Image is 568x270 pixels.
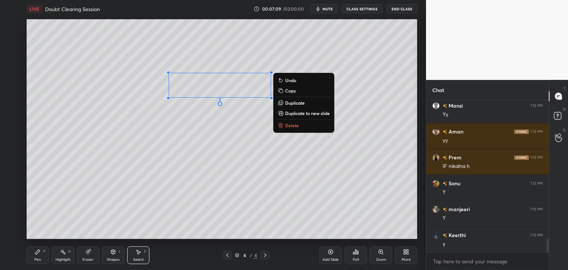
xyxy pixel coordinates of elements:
[276,86,331,95] button: Copy
[432,154,440,161] img: 1d4650aa1dcc4edfaa0bc4bdc425bb32.jpg
[530,233,543,237] div: 7:12 PM
[55,258,71,261] div: Highlight
[426,100,549,253] div: grid
[133,258,144,261] div: Select
[447,231,466,239] h6: Keerthi
[443,207,447,212] img: no-rating-badge.077c3623.svg
[432,180,440,187] img: e9c240ff75274104827f226b681b4d65.94873631_3
[514,155,529,160] img: iconic-dark.1390631f.png
[45,6,100,13] h4: Doubt Clearing Session
[285,77,296,83] p: Undo
[402,258,411,261] div: More
[530,129,543,134] div: 7:12 PM
[253,252,258,259] div: 4
[443,240,543,248] div: y
[432,128,440,135] img: 949e29f9862f4caf874f4e4ce80cebf2.88861290_3
[107,258,119,261] div: Shapes
[250,253,252,257] div: /
[68,250,71,253] div: H
[530,181,543,186] div: 7:12 PM
[447,153,461,161] h6: Prem
[443,163,543,170] div: IF nikalna h
[530,155,543,160] div: 7:12 PM
[432,232,440,239] img: df3359a394e841a79ea845380af9bd83.jpg
[443,111,543,118] div: Yy
[27,4,42,13] div: LIVE
[376,258,386,261] div: Zoom
[443,137,543,144] div: yy
[530,207,543,212] div: 7:12 PM
[447,102,463,109] h6: Mansi
[447,205,470,213] h6: manjeeri
[426,80,450,100] p: Chat
[443,215,543,222] div: Y
[285,100,305,106] p: Duplicate
[342,4,382,13] button: CLASS SETTINGS
[563,107,566,112] p: D
[285,110,330,116] p: Duplicate to new slide
[514,129,529,134] img: iconic-dark.1390631f.png
[447,179,460,187] h6: Sonu
[119,250,121,253] div: L
[564,86,566,91] p: T
[276,121,331,130] button: Delete
[311,4,337,13] button: mute
[34,258,41,261] div: Pen
[144,250,146,253] div: S
[82,258,94,261] div: Eraser
[322,258,339,261] div: Add Slide
[322,6,333,11] span: mute
[443,156,447,160] img: no-rating-badge.077c3623.svg
[276,109,331,118] button: Duplicate to new slide
[285,88,296,94] p: Copy
[387,4,417,13] button: End Class
[443,182,447,186] img: no-rating-badge.077c3623.svg
[276,76,331,85] button: Undo
[432,102,440,109] img: default.png
[43,250,45,253] div: P
[285,122,299,128] p: Delete
[563,127,566,133] p: G
[241,253,248,257] div: 4
[447,128,463,135] h6: Aman
[443,233,447,237] img: no-rating-badge.077c3623.svg
[443,104,447,108] img: no-rating-badge.077c3623.svg
[353,258,359,261] div: Poll
[443,189,543,196] div: Y
[443,130,447,134] img: no-rating-badge.077c3623.svg
[276,98,331,107] button: Duplicate
[530,104,543,108] div: 7:12 PM
[432,206,440,213] img: 3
